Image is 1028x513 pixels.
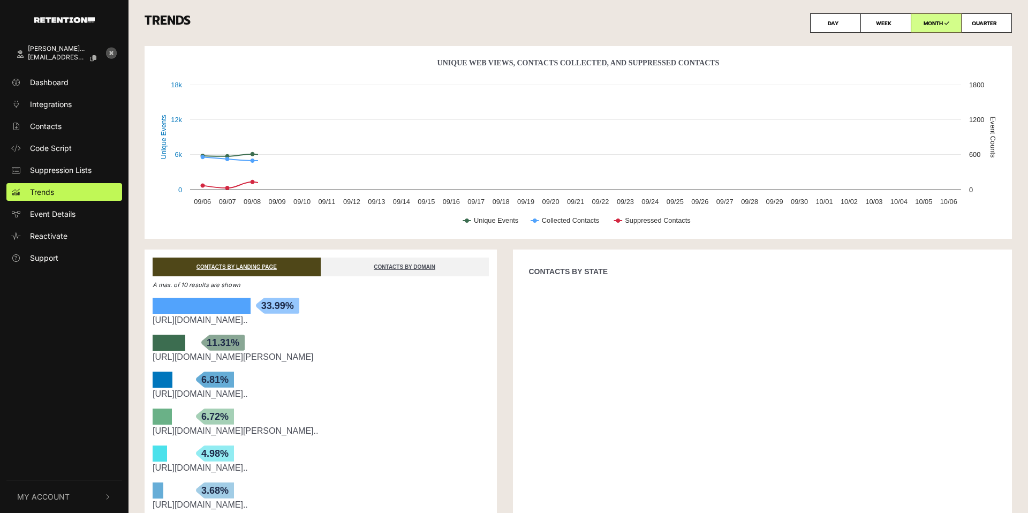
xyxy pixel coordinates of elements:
[641,198,659,206] text: 09/24
[178,186,182,194] text: 0
[969,186,973,194] text: 0
[467,198,485,206] text: 09/17
[256,298,299,314] span: 33.99%
[30,120,62,132] span: Contacts
[153,463,248,472] a: [URL][DOMAIN_NAME]..
[153,351,489,364] div: https://enjoyer.com/gordie-howe-bridge-biggest-boondoggle/
[940,198,957,206] text: 10/06
[30,142,72,154] span: Code Script
[201,335,245,351] span: 11.31%
[30,230,67,242] span: Reactivate
[6,227,122,245] a: Reactivate
[542,198,560,206] text: 09/20
[160,115,168,159] text: Unique Events
[269,198,286,206] text: 09/09
[810,13,861,33] label: DAY
[171,81,182,89] text: 18k
[716,198,734,206] text: 09/27
[153,500,248,509] a: [URL][DOMAIN_NAME]..
[244,198,261,206] text: 09/08
[194,198,211,206] text: 09/06
[6,117,122,135] a: Contacts
[766,198,783,206] text: 09/29
[6,183,122,201] a: Trends
[30,164,92,176] span: Suppression Lists
[6,95,122,113] a: Integrations
[171,116,182,124] text: 12k
[196,372,234,388] span: 6.81%
[393,198,410,206] text: 09/14
[30,77,69,88] span: Dashboard
[969,116,984,124] text: 1200
[153,426,318,435] a: [URL][DOMAIN_NAME][PERSON_NAME]..
[196,409,234,425] span: 6.72%
[6,73,122,91] a: Dashboard
[6,480,122,513] button: My Account
[34,17,95,23] img: Retention.com
[318,198,335,206] text: 09/11
[969,81,984,89] text: 1800
[493,198,510,206] text: 09/18
[961,13,1012,33] label: QUARTER
[17,491,70,502] span: My Account
[567,198,584,206] text: 09/21
[153,314,489,327] div: https://enjoyer.com/sanctuary-cities-resoliutions-ice-detainers-illegal-immigration/
[529,267,608,276] strong: CONTACTS BY STATE
[911,13,962,33] label: MONTH
[293,198,311,206] text: 09/10
[6,161,122,179] a: Suppression Lists
[30,186,54,198] span: Trends
[153,281,240,289] em: A max. of 10 results are shown
[969,150,980,159] text: 600
[989,117,997,158] text: Event Counts
[153,425,489,437] div: https://www.rifttv.com/breaking-charlie-kirk-shot-in-neck-at-utah-valley-university-q-a-campus-ev...
[6,139,122,157] a: Code Script
[153,462,489,474] div: https://enjoyer.com/u-p-anatomy-of-a-murder-temporary-insanity-plea/
[667,198,684,206] text: 09/25
[437,59,720,67] text: Unique Web Views, Contacts Collected, And Suppressed Contacts
[30,252,58,263] span: Support
[343,198,360,206] text: 09/12
[841,198,858,206] text: 10/02
[368,198,385,206] text: 09/13
[592,198,609,206] text: 09/22
[30,208,75,220] span: Event Details
[28,54,86,61] span: [EMAIL_ADDRESS][PERSON_NAME][DOMAIN_NAME]
[196,482,234,499] span: 3.68%
[153,388,489,401] div: https://enjoyer.com/good-guys-with-guns-prevented-mass-murder-at-crosspointe-church/
[28,45,105,52] div: [PERSON_NAME]...
[816,198,833,206] text: 10/01
[865,198,882,206] text: 10/03
[860,13,911,33] label: WEEK
[6,249,122,267] a: Support
[625,216,690,224] text: Suppressed Contacts
[915,198,932,206] text: 10/05
[542,216,599,224] text: Collected Contacts
[30,99,72,110] span: Integrations
[791,198,808,206] text: 09/30
[741,198,758,206] text: 09/28
[219,198,236,206] text: 09/07
[321,258,489,276] a: CONTACTS BY DOMAIN
[443,198,460,206] text: 09/16
[196,446,234,462] span: 4.98%
[153,352,314,361] a: [URL][DOMAIN_NAME][PERSON_NAME]
[617,198,634,206] text: 09/23
[153,54,1004,236] svg: Unique Web Views, Contacts Collected, And Suppressed Contacts
[890,198,908,206] text: 10/04
[474,216,518,224] text: Unique Events
[153,258,321,276] a: CONTACTS BY LANDING PAGE
[691,198,708,206] text: 09/26
[153,315,248,325] a: [URL][DOMAIN_NAME]..
[6,40,101,69] a: [PERSON_NAME]... [EMAIL_ADDRESS][PERSON_NAME][DOMAIN_NAME]
[153,389,248,398] a: [URL][DOMAIN_NAME]..
[145,13,1012,33] h3: TRENDS
[6,205,122,223] a: Event Details
[175,150,182,159] text: 6k
[418,198,435,206] text: 09/15
[153,499,489,511] div: https://www.rifttv.com/pregnant-woman-on-ventilator-after-tylenol-overdose-to-spite-trump/
[517,198,534,206] text: 09/19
